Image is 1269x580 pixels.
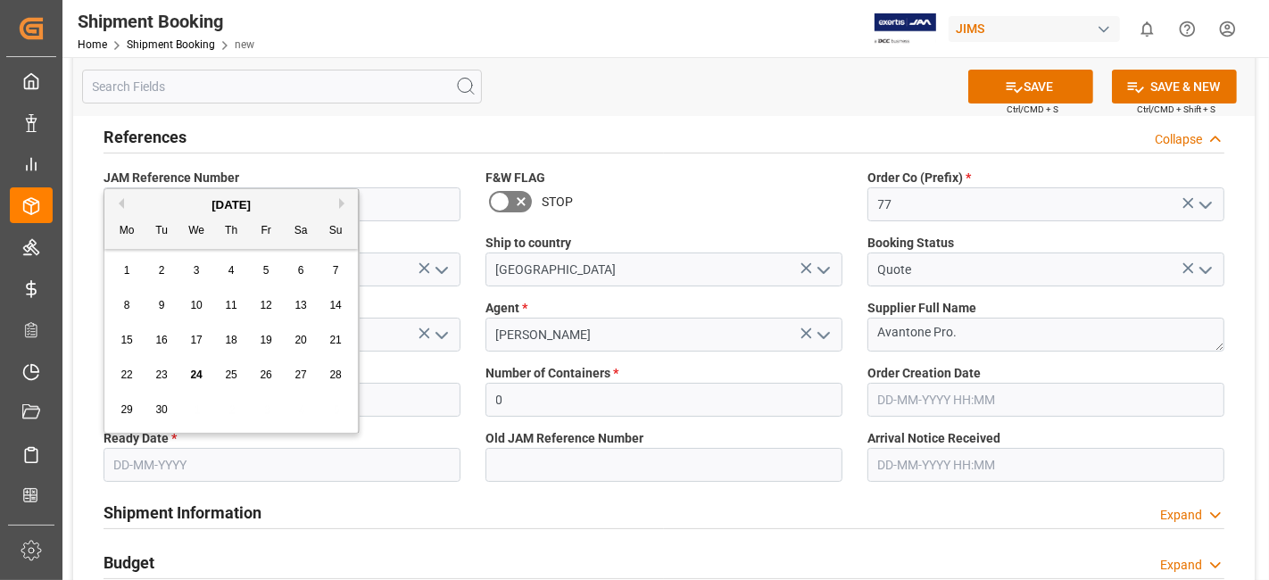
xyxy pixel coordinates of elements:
[159,264,165,277] span: 2
[127,38,215,51] a: Shipment Booking
[867,169,971,187] span: Order Co (Prefix)
[255,260,278,282] div: Choose Friday, September 5th, 2025
[1167,9,1207,49] button: Help Center
[113,198,124,209] button: Previous Month
[104,501,261,525] h2: Shipment Information
[186,260,208,282] div: Choose Wednesday, September 3rd, 2025
[867,383,1224,417] input: DD-MM-YYYY HH:MM
[290,364,312,386] div: Choose Saturday, September 27th, 2025
[104,125,187,149] h2: References
[255,364,278,386] div: Choose Friday, September 26th, 2025
[151,220,173,243] div: Tu
[867,299,976,318] span: Supplier Full Name
[220,220,243,243] div: Th
[120,403,132,416] span: 29
[116,260,138,282] div: Choose Monday, September 1st, 2025
[151,329,173,352] div: Choose Tuesday, September 16th, 2025
[290,220,312,243] div: Sa
[151,364,173,386] div: Choose Tuesday, September 23rd, 2025
[339,198,350,209] button: Next Month
[78,8,254,35] div: Shipment Booking
[225,334,236,346] span: 18
[1160,506,1202,525] div: Expand
[949,12,1127,46] button: JIMS
[329,369,341,381] span: 28
[116,399,138,421] div: Choose Monday, September 29th, 2025
[949,16,1120,42] div: JIMS
[255,220,278,243] div: Fr
[120,369,132,381] span: 22
[1191,191,1218,219] button: open menu
[260,369,271,381] span: 26
[1112,70,1237,104] button: SAVE & NEW
[867,429,1000,448] span: Arrival Notice Received
[325,220,347,243] div: Su
[220,294,243,317] div: Choose Thursday, September 11th, 2025
[809,321,836,349] button: open menu
[427,256,454,284] button: open menu
[228,264,235,277] span: 4
[1155,130,1202,149] div: Collapse
[155,334,167,346] span: 16
[104,196,358,214] div: [DATE]
[155,369,167,381] span: 23
[968,70,1093,104] button: SAVE
[116,294,138,317] div: Choose Monday, September 8th, 2025
[110,253,353,427] div: month 2025-09
[220,364,243,386] div: Choose Thursday, September 25th, 2025
[194,264,200,277] span: 3
[151,294,173,317] div: Choose Tuesday, September 9th, 2025
[1137,103,1215,116] span: Ctrl/CMD + Shift + S
[325,260,347,282] div: Choose Sunday, September 7th, 2025
[325,294,347,317] div: Choose Sunday, September 14th, 2025
[186,220,208,243] div: We
[260,299,271,311] span: 12
[329,334,341,346] span: 21
[116,220,138,243] div: Mo
[485,169,545,187] span: F&W FLAG
[867,364,981,383] span: Order Creation Date
[329,299,341,311] span: 14
[82,70,482,104] input: Search Fields
[220,329,243,352] div: Choose Thursday, September 18th, 2025
[290,294,312,317] div: Choose Saturday, September 13th, 2025
[225,369,236,381] span: 25
[104,169,239,187] span: JAM Reference Number
[120,334,132,346] span: 15
[225,299,236,311] span: 11
[155,403,167,416] span: 30
[1127,9,1167,49] button: show 0 new notifications
[151,399,173,421] div: Choose Tuesday, September 30th, 2025
[78,38,107,51] a: Home
[485,299,527,318] span: Agent
[325,364,347,386] div: Choose Sunday, September 28th, 2025
[255,329,278,352] div: Choose Friday, September 19th, 2025
[159,299,165,311] span: 9
[260,334,271,346] span: 19
[294,334,306,346] span: 20
[190,334,202,346] span: 17
[867,234,954,253] span: Booking Status
[116,329,138,352] div: Choose Monday, September 15th, 2025
[294,299,306,311] span: 13
[190,299,202,311] span: 10
[186,294,208,317] div: Choose Wednesday, September 10th, 2025
[116,364,138,386] div: Choose Monday, September 22nd, 2025
[325,329,347,352] div: Choose Sunday, September 21st, 2025
[542,193,573,211] span: STOP
[290,329,312,352] div: Choose Saturday, September 20th, 2025
[809,256,836,284] button: open menu
[220,260,243,282] div: Choose Thursday, September 4th, 2025
[255,294,278,317] div: Choose Friday, September 12th, 2025
[190,369,202,381] span: 24
[485,429,643,448] span: Old JAM Reference Number
[1007,103,1058,116] span: Ctrl/CMD + S
[186,329,208,352] div: Choose Wednesday, September 17th, 2025
[263,264,270,277] span: 5
[104,551,154,575] h2: Budget
[485,364,618,383] span: Number of Containers
[298,264,304,277] span: 6
[151,260,173,282] div: Choose Tuesday, September 2nd, 2025
[124,299,130,311] span: 8
[867,448,1224,482] input: DD-MM-YYYY HH:MM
